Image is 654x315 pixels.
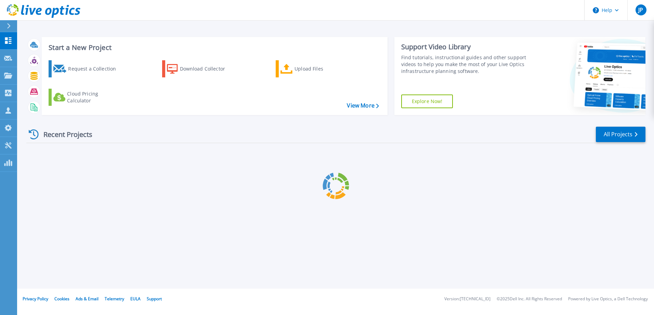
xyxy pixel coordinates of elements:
div: Request a Collection [68,62,123,76]
div: Upload Files [295,62,349,76]
a: Download Collector [162,60,238,77]
div: Download Collector [180,62,235,76]
div: Recent Projects [26,126,102,143]
a: Support [147,296,162,302]
div: Cloud Pricing Calculator [67,90,122,104]
a: Cloud Pricing Calculator [49,89,125,106]
a: Cookies [54,296,69,302]
div: Find tutorials, instructional guides and other support videos to help you make the most of your L... [401,54,529,75]
span: JP [638,7,643,13]
a: Explore Now! [401,94,453,108]
a: All Projects [596,127,645,142]
li: Version: [TECHNICAL_ID] [444,297,490,301]
li: © 2025 Dell Inc. All Rights Reserved [497,297,562,301]
div: Support Video Library [401,42,529,51]
a: Privacy Policy [23,296,48,302]
li: Powered by Live Optics, a Dell Technology [568,297,648,301]
a: Request a Collection [49,60,125,77]
a: Ads & Email [76,296,99,302]
a: Upload Files [276,60,352,77]
a: Telemetry [105,296,124,302]
a: EULA [130,296,141,302]
h3: Start a New Project [49,44,379,51]
a: View More [347,102,379,109]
